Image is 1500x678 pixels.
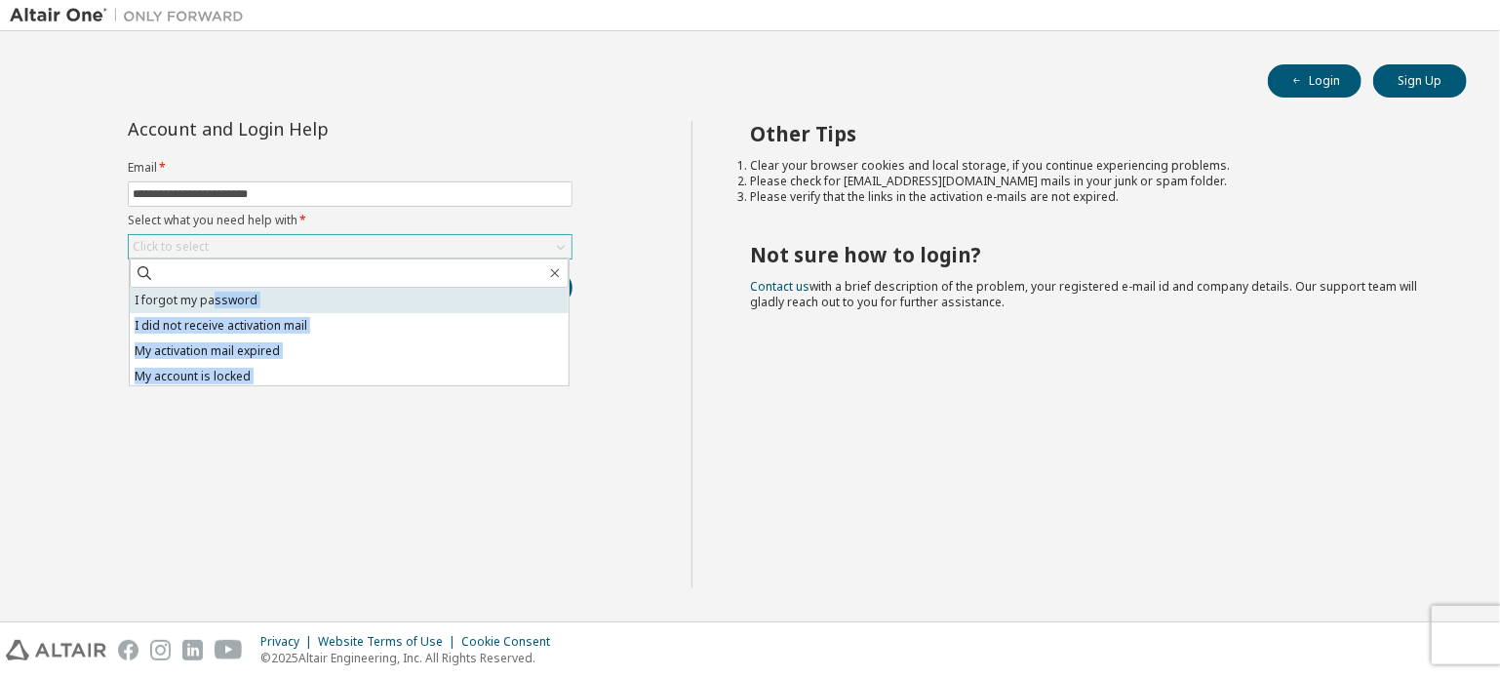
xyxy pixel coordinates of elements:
a: Contact us [751,278,810,295]
li: Clear your browser cookies and local storage, if you continue experiencing problems. [751,158,1433,174]
img: instagram.svg [150,640,171,660]
div: Cookie Consent [461,634,562,650]
div: Account and Login Help [128,121,484,137]
li: Please verify that the links in the activation e-mails are not expired. [751,189,1433,205]
h2: Other Tips [751,121,1433,146]
button: Login [1268,64,1362,98]
img: Altair One [10,6,254,25]
span: with a brief description of the problem, your registered e-mail id and company details. Our suppo... [751,278,1418,310]
div: Website Terms of Use [318,634,461,650]
button: Sign Up [1373,64,1467,98]
img: youtube.svg [215,640,243,660]
p: © 2025 Altair Engineering, Inc. All Rights Reserved. [260,650,562,666]
label: Select what you need help with [128,213,572,228]
div: Privacy [260,634,318,650]
img: altair_logo.svg [6,640,106,660]
div: Click to select [133,239,209,255]
h2: Not sure how to login? [751,242,1433,267]
li: I forgot my password [130,288,569,313]
li: Please check for [EMAIL_ADDRESS][DOMAIN_NAME] mails in your junk or spam folder. [751,174,1433,189]
img: facebook.svg [118,640,138,660]
label: Email [128,160,572,176]
div: Click to select [129,235,572,259]
img: linkedin.svg [182,640,203,660]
